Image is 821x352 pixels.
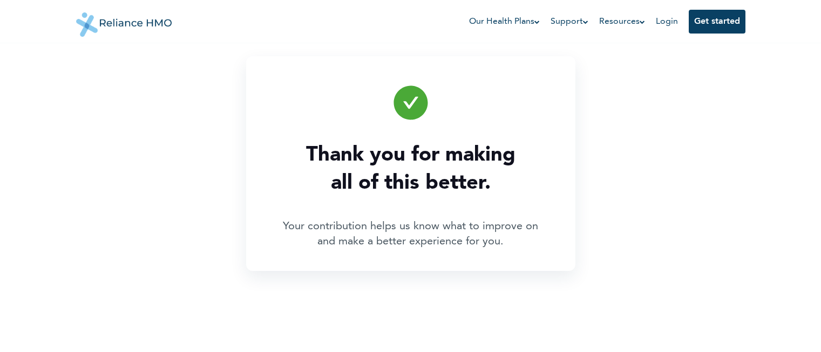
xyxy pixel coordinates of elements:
[306,136,515,175] span: Thank you for making
[306,164,515,203] span: all of this better.
[469,15,540,28] a: Our Health Plans
[656,17,678,26] a: Login
[276,219,546,249] p: Your contribution helps us know what to improve on and make a better experience for you.
[689,10,745,34] button: Get started
[76,4,172,37] img: Reliance HMO's Logo
[551,15,588,28] a: Support
[391,83,430,122] img: success icon
[599,15,645,28] a: Resources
